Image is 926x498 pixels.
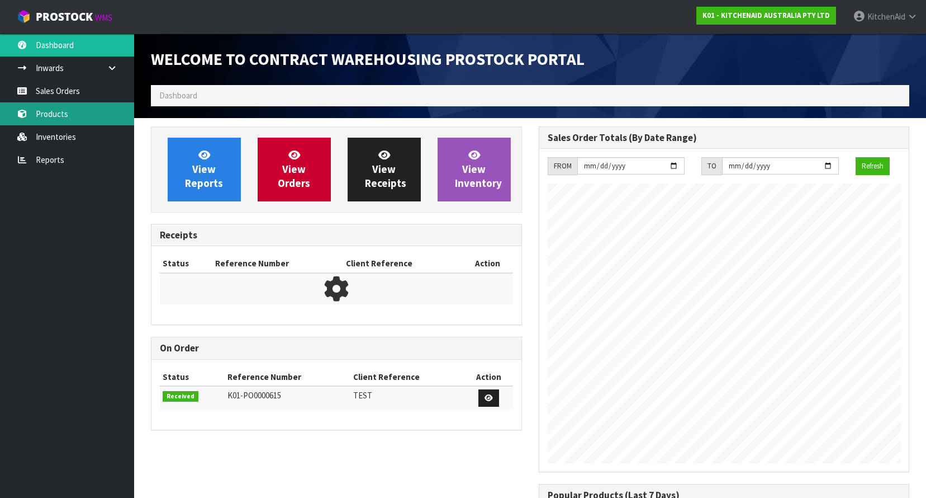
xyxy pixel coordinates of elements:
[36,10,93,24] span: ProStock
[464,368,513,386] th: Action
[462,255,513,273] th: Action
[438,138,511,201] a: ViewInventory
[163,391,198,402] span: Received
[856,157,890,175] button: Refresh
[212,255,343,273] th: Reference Number
[348,138,421,201] a: ViewReceipts
[159,90,197,101] span: Dashboard
[151,49,585,69] span: Welcome to Contract Warehousing ProStock Portal
[225,368,350,386] th: Reference Number
[702,11,830,20] strong: K01 - KITCHENAID AUSTRALIA PTY LTD
[365,148,406,190] span: View Receipts
[350,386,464,410] td: TEST
[95,12,112,23] small: WMS
[160,368,225,386] th: Status
[343,255,462,273] th: Client Reference
[17,10,31,24] img: cube-alt.png
[548,157,577,175] div: FROM
[455,148,502,190] span: View Inventory
[548,133,901,143] h3: Sales Order Totals (By Date Range)
[258,138,331,201] a: ViewOrders
[867,11,905,22] span: KitchenAid
[350,368,464,386] th: Client Reference
[160,230,513,241] h3: Receipts
[278,148,310,190] span: View Orders
[701,157,722,175] div: TO
[160,343,513,354] h3: On Order
[160,255,212,273] th: Status
[225,386,350,410] td: K01-PO0000615
[168,138,241,201] a: ViewReports
[185,148,223,190] span: View Reports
